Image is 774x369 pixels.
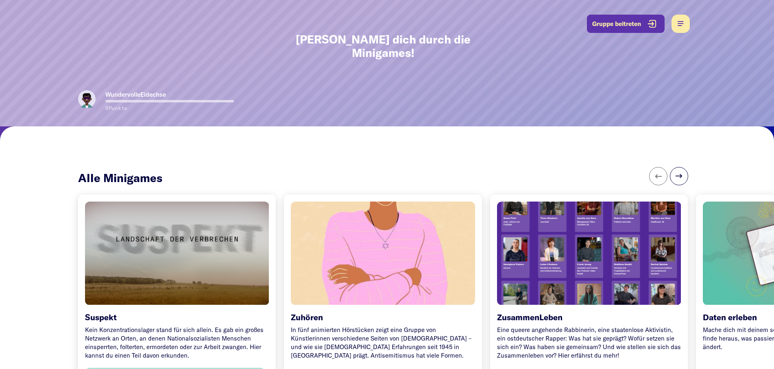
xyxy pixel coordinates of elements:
img: sunglasses.svg [78,90,96,108]
div: In fünf animierten Hörstücken zeigt eine Gruppe von Künstlerinnen verschiedene Seiten von [DEMOGR... [291,326,475,360]
h1: [PERSON_NAME] dich durch die Minigames! [284,33,482,60]
h6: ZusammenLeben [497,313,681,326]
h6: Suspekt [85,313,269,326]
span: 0 [105,105,127,111]
h5: Alle Minigames [78,171,162,185]
div: Kein Konzentrationslager stand für sich allein. Es gab ein großes Netzwerk an Orten, an denen Nat... [85,326,269,360]
strong: WundervolleEidechse [105,91,166,98]
h6: Zuhören [291,313,475,326]
div: Eine queere angehende Rabbinerin, eine staatenlose Aktivistin, ein ostdeutscher Rapper: Was hat s... [497,326,681,360]
span: Punkte [109,105,127,111]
